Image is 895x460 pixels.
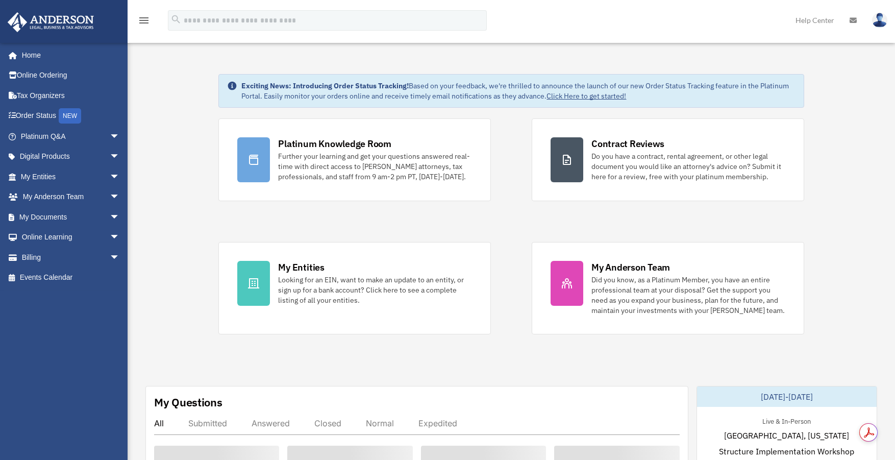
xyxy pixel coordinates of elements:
div: Submitted [188,418,227,428]
a: Platinum Knowledge Room Further your learning and get your questions answered real-time with dire... [218,118,491,201]
a: Online Ordering [7,65,135,86]
a: Order StatusNEW [7,106,135,127]
div: [DATE]-[DATE] [697,386,877,407]
span: arrow_drop_down [110,147,130,167]
span: Structure Implementation Workshop [719,445,854,457]
a: Home [7,45,130,65]
a: Contract Reviews Do you have a contract, rental agreement, or other legal document you would like... [532,118,804,201]
div: My Questions [154,395,222,410]
span: arrow_drop_down [110,227,130,248]
a: My Documentsarrow_drop_down [7,207,135,227]
div: Based on your feedback, we're thrilled to announce the launch of our new Order Status Tracking fe... [241,81,795,101]
i: menu [138,14,150,27]
img: User Pic [872,13,887,28]
div: All [154,418,164,428]
div: Closed [314,418,341,428]
div: Live & In-Person [754,415,819,426]
a: My Anderson Teamarrow_drop_down [7,187,135,207]
strong: Exciting News: Introducing Order Status Tracking! [241,81,409,90]
a: My Entities Looking for an EIN, want to make an update to an entity, or sign up for a bank accoun... [218,242,491,334]
i: search [170,14,182,25]
div: Looking for an EIN, want to make an update to an entity, or sign up for a bank account? Click her... [278,275,472,305]
div: Platinum Knowledge Room [278,137,391,150]
a: Platinum Q&Aarrow_drop_down [7,126,135,147]
a: menu [138,18,150,27]
a: Tax Organizers [7,85,135,106]
span: arrow_drop_down [110,247,130,268]
div: Do you have a contract, rental agreement, or other legal document you would like an attorney's ad... [591,151,785,182]
div: Normal [366,418,394,428]
a: Digital Productsarrow_drop_down [7,147,135,167]
div: Expedited [418,418,457,428]
div: Answered [252,418,290,428]
div: Did you know, as a Platinum Member, you have an entire professional team at your disposal? Get th... [591,275,785,316]
a: Click Here to get started! [546,91,626,101]
div: My Anderson Team [591,261,670,274]
div: NEW [59,108,81,124]
span: arrow_drop_down [110,126,130,147]
a: Events Calendar [7,268,135,288]
a: My Anderson Team Did you know, as a Platinum Member, you have an entire professional team at your... [532,242,804,334]
div: Contract Reviews [591,137,664,150]
a: Billingarrow_drop_down [7,247,135,268]
a: Online Learningarrow_drop_down [7,227,135,248]
span: arrow_drop_down [110,187,130,208]
a: My Entitiesarrow_drop_down [7,166,135,187]
span: arrow_drop_down [110,207,130,228]
span: arrow_drop_down [110,166,130,187]
span: [GEOGRAPHIC_DATA], [US_STATE] [724,429,849,442]
div: Further your learning and get your questions answered real-time with direct access to [PERSON_NAM... [278,151,472,182]
div: My Entities [278,261,324,274]
img: Anderson Advisors Platinum Portal [5,12,97,32]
